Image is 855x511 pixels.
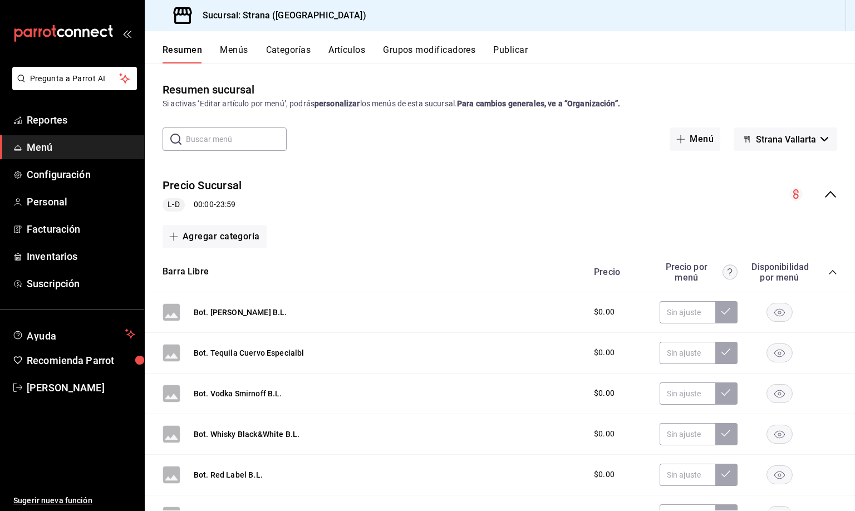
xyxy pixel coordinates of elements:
[194,388,282,399] button: Bot. Vodka Smirnoff B.L.
[660,342,715,364] input: Sin ajuste
[756,134,816,145] span: Strana Vallarta
[27,380,135,395] span: [PERSON_NAME]
[163,225,267,248] button: Agregar categoría
[751,262,807,283] div: Disponibilidad por menú
[27,140,135,155] span: Menú
[27,276,135,291] span: Suscripción
[163,266,209,278] button: Barra Libre
[194,429,299,440] button: Bot. Whisky Black&White B.L.
[163,199,184,210] span: L-D
[660,262,738,283] div: Precio por menú
[122,29,131,38] button: open_drawer_menu
[660,464,715,486] input: Sin ajuste
[163,81,254,98] div: Resumen sucursal
[315,99,360,108] strong: personalizar
[163,98,837,110] div: Si activas ‘Editar artículo por menú’, podrás los menús de esta sucursal.
[594,306,615,318] span: $0.00
[594,469,615,480] span: $0.00
[583,267,654,277] div: Precio
[660,382,715,405] input: Sin ajuste
[194,307,287,318] button: Bot. [PERSON_NAME] B.L.
[163,45,855,63] div: navigation tabs
[594,387,615,399] span: $0.00
[828,268,837,277] button: collapse-category-row
[30,73,120,85] span: Pregunta a Parrot AI
[734,127,837,151] button: Strana Vallarta
[594,428,615,440] span: $0.00
[27,353,135,368] span: Recomienda Parrot
[457,99,620,108] strong: Para cambios generales, ve a “Organización”.
[594,347,615,358] span: $0.00
[163,198,242,212] div: 00:00 - 23:59
[145,169,855,220] div: collapse-menu-row
[163,178,242,194] button: Precio Sucursal
[27,327,121,341] span: Ayuda
[8,81,137,92] a: Pregunta a Parrot AI
[660,301,715,323] input: Sin ajuste
[194,469,263,480] button: Bot. Red Label B.L.
[27,112,135,127] span: Reportes
[328,45,365,63] button: Artículos
[493,45,528,63] button: Publicar
[220,45,248,63] button: Menús
[27,249,135,264] span: Inventarios
[27,167,135,182] span: Configuración
[266,45,311,63] button: Categorías
[27,222,135,237] span: Facturación
[660,423,715,445] input: Sin ajuste
[163,45,202,63] button: Resumen
[12,67,137,90] button: Pregunta a Parrot AI
[194,9,366,22] h3: Sucursal: Strana ([GEOGRAPHIC_DATA])
[186,128,287,150] input: Buscar menú
[27,194,135,209] span: Personal
[13,495,135,507] span: Sugerir nueva función
[670,127,720,151] button: Menú
[383,45,475,63] button: Grupos modificadores
[194,347,304,358] button: Bot. Tequila Cuervo Especialbl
